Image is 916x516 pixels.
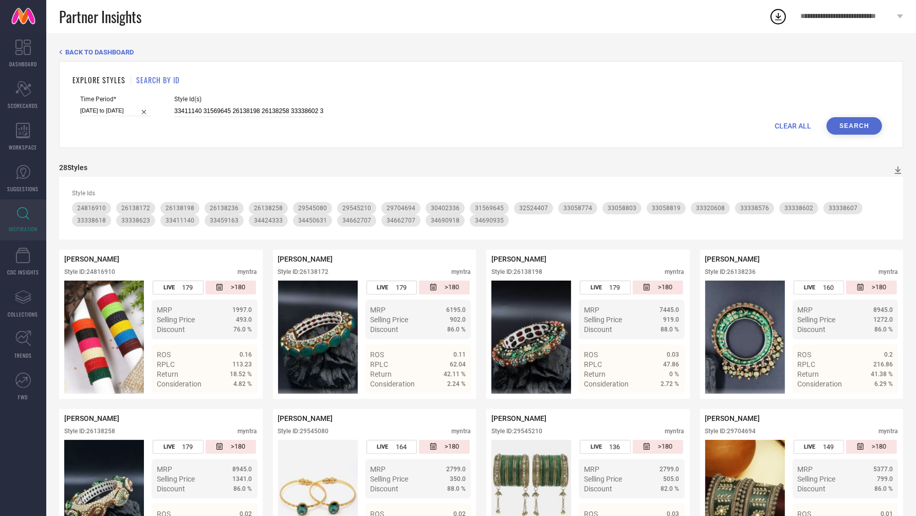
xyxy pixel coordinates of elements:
span: 31569645 [475,205,504,212]
span: MRP [157,306,172,314]
span: 1272.0 [873,316,893,323]
span: Selling Price [798,316,836,324]
span: >180 [872,283,886,292]
div: Number of days the style has been live on the platform [794,440,845,454]
span: Discount [798,325,826,334]
span: 33338576 [740,205,769,212]
span: 29545210 [342,205,371,212]
span: Consideration [157,380,201,388]
span: 24816910 [77,205,106,212]
span: 2.24 % [447,380,466,388]
span: 0.11 [453,351,466,358]
span: Details [656,398,680,407]
div: myntra [878,428,898,435]
span: LIVE [804,444,815,450]
span: MRP [371,465,386,473]
span: 34662707 [387,217,415,224]
div: Number of days the style has been live on the platform [367,281,417,294]
span: 30402336 [431,205,460,212]
span: 902.0 [450,316,466,323]
span: MRP [371,306,386,314]
div: Number of days since the style was first listed on the platform [206,281,257,294]
span: 86.0 % [874,485,893,492]
span: SCORECARDS [8,102,39,109]
div: Style ID: 29704694 [705,428,756,435]
span: Details [229,398,252,407]
div: Number of days the style has been live on the platform [580,440,631,454]
div: Style ID: 29545210 [491,428,542,435]
span: 0.03 [667,351,680,358]
span: Details [870,398,893,407]
span: 34450631 [298,217,327,224]
span: CDC INSIGHTS [7,268,39,276]
span: [PERSON_NAME] [491,255,546,263]
img: Style preview image [491,281,571,394]
span: 76.0 % [234,326,252,333]
span: 0 % [670,371,680,378]
span: [PERSON_NAME] [705,414,760,422]
span: Discount [584,325,612,334]
span: RPLC [157,360,175,368]
div: myntra [665,268,685,275]
span: Discount [157,485,185,493]
span: Time Period* [80,96,151,103]
span: 86.0 % [234,485,252,492]
span: Style Id(s) [174,96,323,103]
span: RPLC [798,360,816,368]
button: Search [827,117,882,135]
span: LIVE [591,444,602,450]
span: 88.0 % [447,485,466,492]
span: Discount [798,485,826,493]
span: RPLC [584,360,602,368]
span: 350.0 [450,475,466,483]
span: 47.86 [664,361,680,368]
span: [PERSON_NAME] [491,414,546,422]
span: 179 [609,284,620,291]
span: 33459163 [210,217,239,224]
div: Number of days the style has been live on the platform [794,281,845,294]
div: Number of days the style has been live on the platform [153,281,204,294]
span: 34690935 [475,217,504,224]
div: myntra [451,268,471,275]
span: LIVE [377,444,388,450]
img: Style preview image [64,281,144,394]
span: 26138258 [254,205,283,212]
div: Style ID: 29545080 [278,428,329,435]
span: 5377.0 [873,466,893,473]
span: Return [371,370,392,378]
span: 34662707 [342,217,371,224]
div: Click to view image [64,281,144,394]
span: 33058819 [652,205,681,212]
span: 179 [182,443,193,451]
span: MRP [157,465,172,473]
div: Number of days the style has been live on the platform [580,281,631,294]
span: 82.0 % [661,485,680,492]
span: MRP [584,465,599,473]
span: 62.04 [450,361,466,368]
span: SUGGESTIONS [8,185,39,193]
span: Selling Price [584,475,622,483]
span: 86.0 % [447,326,466,333]
span: Return [798,370,819,378]
img: Style preview image [278,281,358,394]
a: Details [859,398,893,407]
span: Details [443,398,466,407]
span: COLLECTIONS [8,310,39,318]
span: 160 [823,284,834,291]
span: [PERSON_NAME] [64,414,119,422]
span: Selling Price [157,316,195,324]
span: Discount [157,325,185,334]
span: DASHBOARD [9,60,37,68]
div: Style ID: 24816910 [64,268,115,275]
span: MRP [798,465,813,473]
span: 0.16 [240,351,252,358]
div: Style ID: 26138258 [64,428,115,435]
span: 149 [823,443,834,451]
span: 799.0 [877,475,893,483]
span: Return [584,370,606,378]
span: Consideration [371,380,415,388]
span: 505.0 [664,475,680,483]
span: 7445.0 [660,306,680,314]
span: 164 [396,443,407,451]
div: Back TO Dashboard [59,48,903,56]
